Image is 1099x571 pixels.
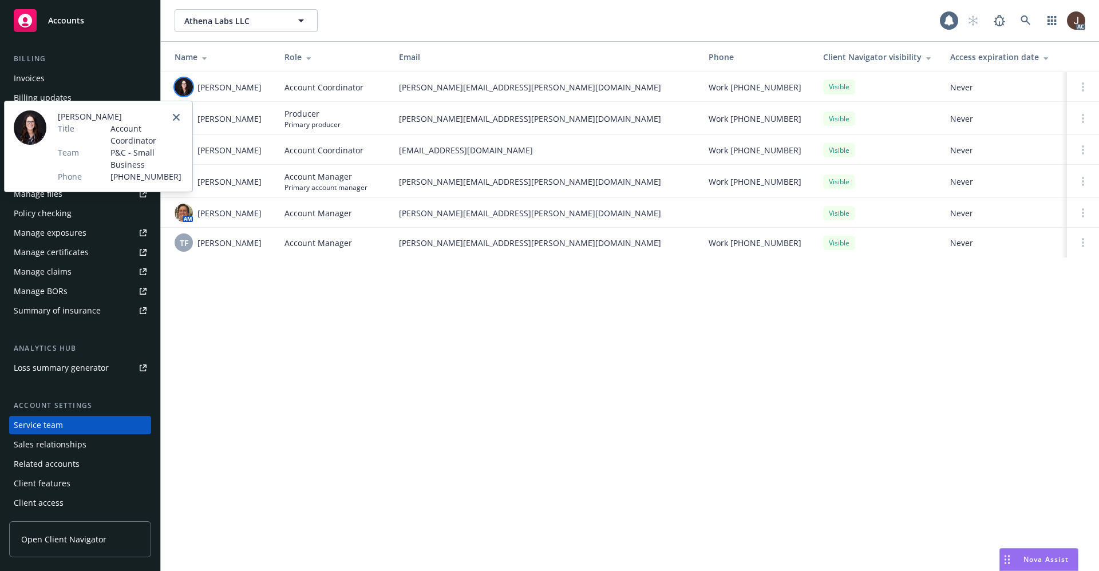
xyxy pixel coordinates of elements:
span: Account Manager [284,170,367,183]
span: Never [950,113,1058,125]
a: Related accounts [9,455,151,473]
span: Team [58,146,79,158]
span: [EMAIL_ADDRESS][DOMAIN_NAME] [399,144,690,156]
div: Role [284,51,381,63]
span: [PERSON_NAME] [197,207,262,219]
img: photo [1067,11,1085,30]
a: Manage files [9,185,151,203]
img: employee photo [14,110,46,145]
span: Producer [284,108,341,120]
div: Billing updates [14,89,72,107]
a: Service team [9,416,151,434]
span: Nova Assist [1023,554,1069,564]
div: Visible [823,143,855,157]
div: Client features [14,474,70,493]
span: [PERSON_NAME] [197,81,262,93]
span: Primary producer [284,120,341,129]
a: Client access [9,494,151,512]
img: photo [175,78,193,96]
div: Invoices [14,69,45,88]
span: [PERSON_NAME][EMAIL_ADDRESS][PERSON_NAME][DOMAIN_NAME] [399,113,690,125]
span: [PERSON_NAME] [197,237,262,249]
span: Phone [58,170,82,183]
div: Manage files [14,185,62,203]
span: [PERSON_NAME][EMAIL_ADDRESS][PERSON_NAME][DOMAIN_NAME] [399,81,690,93]
span: Work [PHONE_NUMBER] [709,176,801,188]
div: Visible [823,175,855,189]
a: Manage exposures [9,224,151,242]
div: Manage certificates [14,243,89,261]
span: TF [180,237,188,249]
span: Primary account manager [284,183,367,192]
div: Sales relationships [14,435,86,454]
a: Summary of insurance [9,302,151,320]
span: [PERSON_NAME] [58,110,183,122]
div: Service team [14,416,63,434]
a: Search [1014,9,1037,32]
div: Policy checking [14,204,72,223]
span: [PERSON_NAME][EMAIL_ADDRESS][PERSON_NAME][DOMAIN_NAME] [399,237,690,249]
span: Never [950,237,1058,249]
div: Loss summary generator [14,359,109,377]
div: Account settings [9,400,151,411]
a: Manage claims [9,263,151,281]
span: [PERSON_NAME] [197,144,262,156]
div: Related accounts [14,455,80,473]
span: P&C - Small Business [110,146,183,170]
span: Never [950,207,1058,219]
button: Nova Assist [999,548,1078,571]
span: Never [950,144,1058,156]
a: Billing updates [9,89,151,107]
button: Athena Labs LLC [175,9,318,32]
span: [PERSON_NAME] [197,176,262,188]
span: Work [PHONE_NUMBER] [709,237,801,249]
a: Manage BORs [9,282,151,300]
a: Accounts [9,5,151,37]
span: Athena Labs LLC [184,15,283,27]
span: [PERSON_NAME] [197,113,262,125]
span: Account Coordinator [284,144,363,156]
span: [PERSON_NAME][EMAIL_ADDRESS][PERSON_NAME][DOMAIN_NAME] [399,207,690,219]
div: Manage exposures [14,224,86,242]
div: Phone [709,51,805,63]
a: Invoices [9,69,151,88]
div: Summary of insurance [14,302,101,320]
a: close [169,110,183,124]
span: Account Manager [284,237,352,249]
div: Billing [9,53,151,65]
div: Visible [823,112,855,126]
div: Access expiration date [950,51,1058,63]
span: Never [950,176,1058,188]
div: Manage BORs [14,282,68,300]
div: Manage claims [14,263,72,281]
div: Analytics hub [9,343,151,354]
a: Report a Bug [988,9,1011,32]
span: Accounts [48,16,84,25]
div: Visible [823,80,855,94]
div: Client Navigator visibility [823,51,932,63]
span: Never [950,81,1058,93]
span: Work [PHONE_NUMBER] [709,113,801,125]
span: Work [PHONE_NUMBER] [709,144,801,156]
span: Work [PHONE_NUMBER] [709,81,801,93]
a: Sales relationships [9,435,151,454]
div: Email [399,51,690,63]
div: Client access [14,494,64,512]
span: Account Manager [284,207,352,219]
a: Client features [9,474,151,493]
span: [PERSON_NAME][EMAIL_ADDRESS][PERSON_NAME][DOMAIN_NAME] [399,176,690,188]
a: Switch app [1041,9,1064,32]
span: Account Coordinator [284,81,363,93]
a: Policy checking [9,204,151,223]
div: Visible [823,236,855,250]
a: Manage certificates [9,243,151,261]
span: Open Client Navigator [21,533,106,545]
a: Loss summary generator [9,359,151,377]
span: Title [58,122,74,134]
span: Account Coordinator [110,122,183,146]
div: Name [175,51,266,63]
div: Visible [823,206,855,220]
span: [PHONE_NUMBER] [110,170,183,183]
img: photo [175,204,193,222]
